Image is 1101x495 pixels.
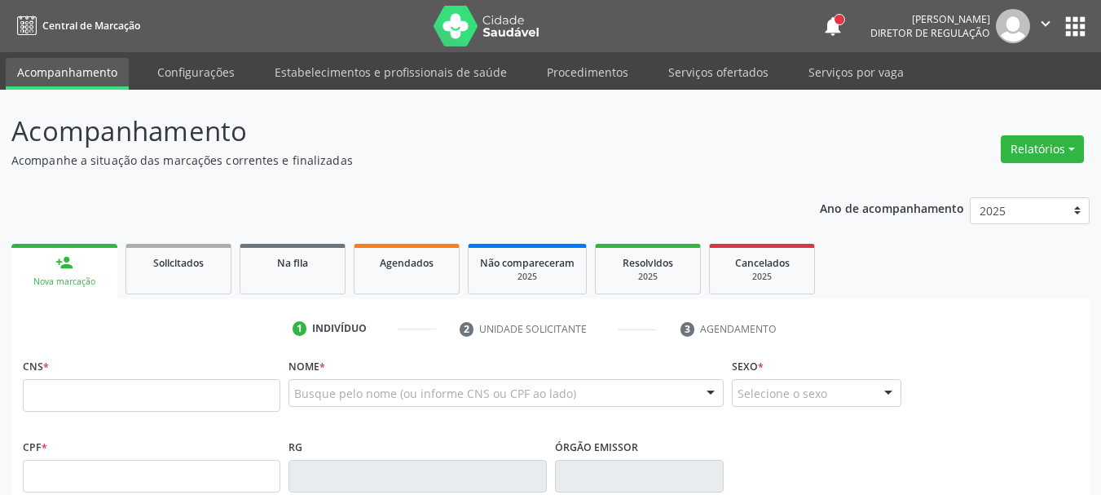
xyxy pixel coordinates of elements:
label: Sexo [732,354,764,379]
span: Cancelados [735,256,790,270]
img: img [996,9,1030,43]
p: Ano de acompanhamento [820,197,964,218]
div: person_add [55,254,73,272]
div: 2025 [607,271,689,283]
span: Agendados [380,256,434,270]
span: Diretor de regulação [870,26,990,40]
span: Na fila [277,256,308,270]
span: Busque pelo nome (ou informe CNS ou CPF ao lado) [294,385,576,402]
span: Central de Marcação [42,19,140,33]
label: Nome [288,354,325,379]
span: Selecione o sexo [738,385,827,402]
span: Resolvidos [623,256,673,270]
i:  [1037,15,1055,33]
p: Acompanhe a situação das marcações correntes e finalizadas [11,152,766,169]
div: Nova marcação [23,276,106,288]
a: Acompanhamento [6,58,129,90]
p: Acompanhamento [11,111,766,152]
div: 2025 [480,271,575,283]
label: CNS [23,354,49,379]
a: Estabelecimentos e profissionais de saúde [263,58,518,86]
a: Configurações [146,58,246,86]
span: Solicitados [153,256,204,270]
button: Relatórios [1001,135,1084,163]
div: [PERSON_NAME] [870,12,990,26]
a: Central de Marcação [11,12,140,39]
div: 1 [293,321,307,336]
button:  [1030,9,1061,43]
button: notifications [821,15,844,38]
span: Não compareceram [480,256,575,270]
a: Serviços por vaga [797,58,915,86]
label: Órgão emissor [555,435,638,460]
div: Indivíduo [312,321,367,336]
a: Serviços ofertados [657,58,780,86]
div: 2025 [721,271,803,283]
label: RG [288,435,302,460]
a: Procedimentos [535,58,640,86]
button: apps [1061,12,1090,41]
